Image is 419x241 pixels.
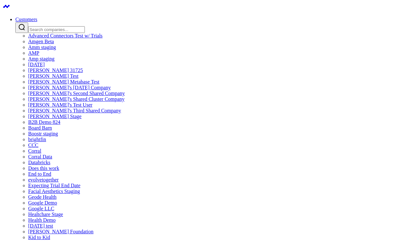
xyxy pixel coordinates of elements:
[28,177,59,182] a: evolvetogether
[15,22,28,33] button: Search companies button
[28,79,100,84] a: [PERSON_NAME] Metabase Test
[28,160,50,165] a: Databricks
[28,165,59,171] a: Does this work
[28,96,125,102] a: [PERSON_NAME]'s Shared Cluster Company
[28,50,39,56] a: AMP
[28,183,80,188] a: Expecting Trial End Date
[28,33,102,38] a: Advanced Connectors Test w/ Trials
[28,206,54,211] a: Google LLC
[28,85,111,90] a: [PERSON_NAME]'s [DATE] Company
[28,26,85,33] input: Search companies input
[28,91,125,96] a: [PERSON_NAME]'s Second Shared Company
[28,189,80,194] a: Facial Aesthetics Staging
[28,62,45,67] a: [DATE]
[28,212,63,217] a: Healtchare Stage
[28,68,83,73] a: [PERSON_NAME] 31725
[28,229,93,234] a: [PERSON_NAME] Foundation
[28,200,57,205] a: Google Demo
[15,17,37,22] a: Customers
[28,154,52,159] a: Corral Data
[28,171,51,177] a: End to End
[28,148,41,154] a: Corral
[28,119,60,125] a: B2B Demo 824
[28,131,58,136] a: Boostr staging
[28,194,56,200] a: Geode Health
[28,73,78,79] a: [PERSON_NAME] Test
[28,217,56,223] a: Health Demo
[28,114,82,119] a: [PERSON_NAME] Stage
[28,56,54,61] a: Amp staging
[28,223,53,229] a: [DATE] test
[28,108,121,113] a: [PERSON_NAME]'s Third Shared Company
[28,235,50,240] a: Kid to Kid
[28,125,52,131] a: Board Barn
[28,142,38,148] a: CCC
[28,44,56,50] a: Amm staging
[28,39,54,44] a: Amgen Beta
[28,102,93,108] a: [PERSON_NAME]'s Test User
[28,137,46,142] a: brightfin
